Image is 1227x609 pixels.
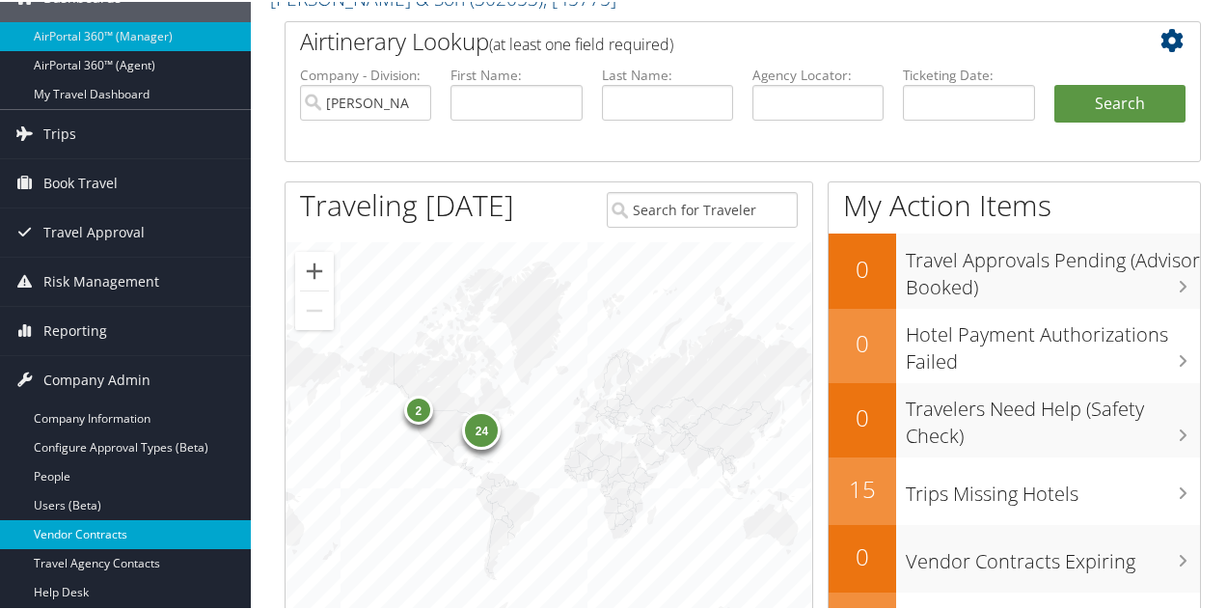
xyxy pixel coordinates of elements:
[906,310,1200,374] h3: Hotel Payment Authorizations Failed
[43,256,159,304] span: Risk Management
[43,354,150,402] span: Company Admin
[300,183,514,224] h1: Traveling [DATE]
[906,469,1200,506] h3: Trips Missing Hotels
[43,108,76,156] span: Trips
[829,183,1200,224] h1: My Action Items
[829,251,896,284] h2: 0
[829,471,896,504] h2: 15
[602,64,733,83] label: Last Name:
[829,539,896,571] h2: 0
[607,190,797,226] input: Search for Traveler
[300,64,431,83] label: Company - Division:
[829,456,1200,523] a: 15Trips Missing Hotels
[829,232,1200,306] a: 0Travel Approvals Pending (Advisor Booked)
[43,157,118,206] span: Book Travel
[450,64,582,83] label: First Name:
[829,400,896,432] h2: 0
[829,523,1200,591] a: 0Vendor Contracts Expiring
[906,384,1200,448] h3: Travelers Need Help (Safety Check)
[43,305,107,353] span: Reporting
[752,64,884,83] label: Agency Locator:
[300,23,1109,56] h2: Airtinerary Lookup
[829,381,1200,456] a: 0Travelers Need Help (Safety Check)
[829,307,1200,381] a: 0Hotel Payment Authorizations Failed
[1054,83,1186,122] button: Search
[295,250,334,289] button: Zoom in
[829,325,896,358] h2: 0
[903,64,1034,83] label: Ticketing Date:
[404,394,433,423] div: 2
[43,207,145,255] span: Travel Approval
[462,409,501,448] div: 24
[295,290,334,328] button: Zoom out
[906,235,1200,299] h3: Travel Approvals Pending (Advisor Booked)
[906,537,1200,573] h3: Vendor Contracts Expiring
[489,32,673,53] span: (at least one field required)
